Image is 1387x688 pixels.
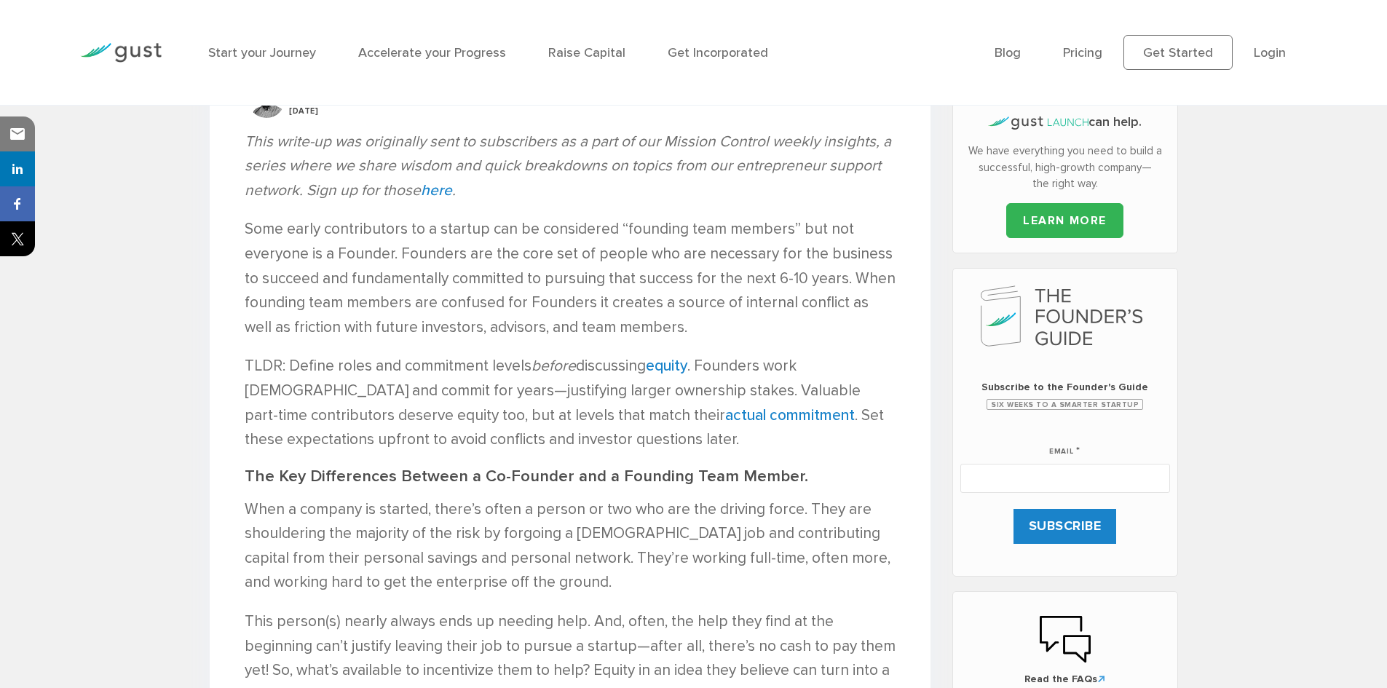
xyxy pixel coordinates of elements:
[245,497,896,595] p: When a company is started, there’s often a person or two who are the driving force. They are shou...
[995,45,1021,60] a: Blog
[80,43,162,63] img: Gust Logo
[668,45,768,60] a: Get Incorporated
[421,181,452,199] a: here
[725,406,855,424] a: actual commitment
[1063,45,1102,60] a: Pricing
[245,354,896,451] p: TLDR: Define roles and commitment levels discussing . Founders work [DEMOGRAPHIC_DATA] and commit...
[358,45,506,60] a: Accelerate your Progress
[1049,429,1080,458] label: Email
[289,106,318,116] span: [DATE]
[646,357,687,375] a: equity
[245,133,891,199] em: This write-up was originally sent to subscribers as a part of our Mission Control weekly insights...
[1123,35,1233,70] a: Get Started
[987,399,1143,410] span: Six Weeks to a Smarter Startup
[968,614,1163,687] a: Read the FAQs
[1013,509,1117,544] input: SUBSCRIBE
[532,357,576,375] em: before
[960,380,1170,395] span: Subscribe to the Founder's Guide
[968,672,1163,687] span: Read the FAQs
[1006,203,1123,238] a: LEARN MORE
[245,467,808,486] strong: The Key Differences Between a Co-Founder and a Founding Team Member.
[245,217,896,339] p: Some early contributors to a startup can be considered “founding team members” but not everyone i...
[960,143,1170,192] p: We have everything you need to build a successful, high-growth company—the right way.
[548,45,625,60] a: Raise Capital
[1254,45,1286,60] a: Login
[208,45,316,60] a: Start your Journey
[960,113,1170,132] h4: can help.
